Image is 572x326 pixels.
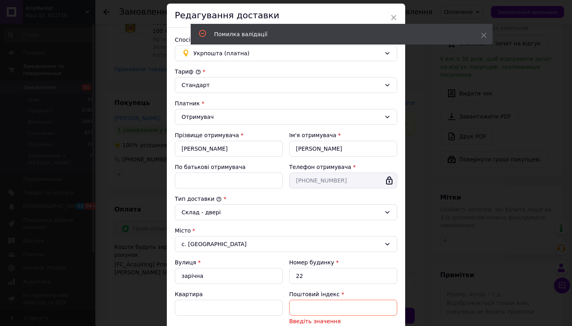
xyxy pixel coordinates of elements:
div: Стандарт [182,81,381,89]
div: Склад - двері [182,208,381,217]
div: с. [GEOGRAPHIC_DATA] [175,236,397,252]
div: Введіть значення [289,317,397,325]
input: +380 [289,173,397,188]
span: Укрпошта (платна) [193,49,381,58]
div: Тариф [175,68,397,76]
span: × [390,11,397,24]
div: Помилка валідації [214,30,461,38]
label: По батькові отримувача [175,164,245,170]
div: Редагування доставки [167,4,405,28]
label: Поштовий індекс [289,291,340,297]
label: Вулиця [175,259,196,266]
div: Місто [175,227,397,235]
div: Отримувач [182,113,381,121]
label: Прізвище отримувача [175,132,239,138]
label: Номер будинку [289,259,334,266]
div: Тип доставки [175,195,397,203]
label: Квартира [175,291,203,297]
label: Телефон отримувача [289,164,351,170]
div: Платник [175,99,397,107]
div: Спосіб доставки [175,36,397,44]
label: Ім'я отримувача [289,132,336,138]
